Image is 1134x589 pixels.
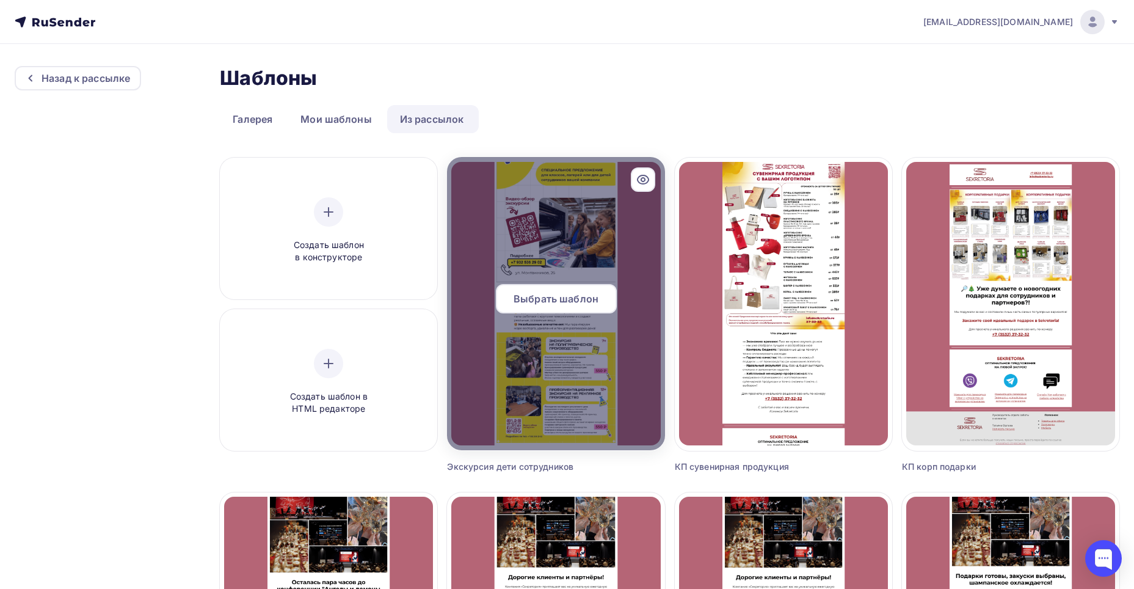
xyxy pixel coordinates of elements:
span: Выбрать шаблон [514,291,598,306]
div: КП сувенирная продукция [675,461,838,473]
a: [EMAIL_ADDRESS][DOMAIN_NAME] [923,10,1119,34]
h2: Шаблоны [220,66,317,90]
a: Мои шаблоны [288,105,385,133]
div: Назад к рассылке [42,71,130,86]
div: КП корп подарки [902,461,1065,473]
a: Галерея [220,105,285,133]
span: [EMAIL_ADDRESS][DOMAIN_NAME] [923,16,1073,28]
span: Создать шаблон в HTML редакторе [271,390,387,415]
a: Из рассылок [387,105,477,133]
span: Создать шаблон в конструкторе [271,239,387,264]
div: Экскурсия дети сотрудников [447,461,610,473]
